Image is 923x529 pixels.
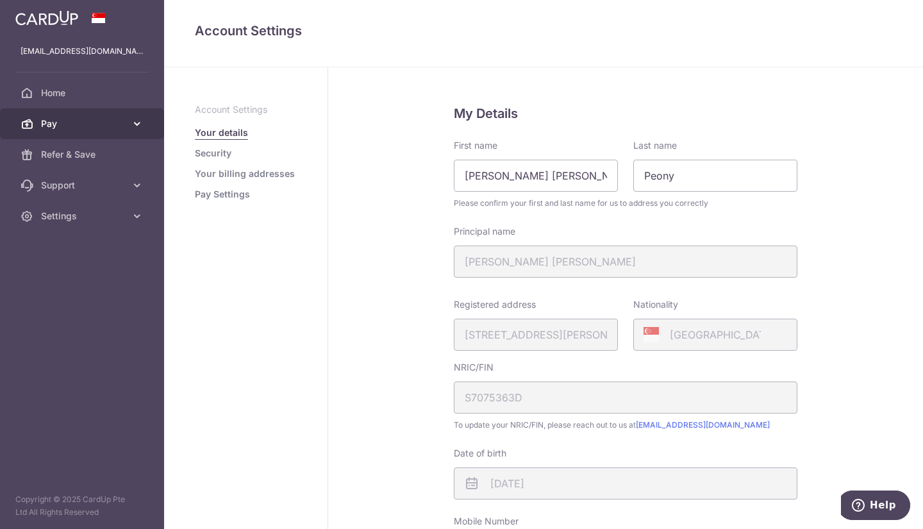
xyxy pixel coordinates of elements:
a: Your details [195,126,248,139]
span: Home [41,87,126,99]
span: Support [41,179,126,192]
p: Account Settings [195,103,297,116]
iframe: Opens a widget where you can find more information [841,491,910,523]
span: To update your NRIC/FIN, please reach out to us at [454,419,797,432]
span: Please confirm your first and last name for us to address you correctly [454,197,797,210]
label: Principal name [454,225,515,238]
label: Date of birth [454,447,506,460]
label: NRIC/FIN [454,361,494,374]
span: Help [29,9,55,21]
a: Your billing addresses [195,167,295,180]
label: Last name [633,139,677,152]
label: Registered address [454,298,536,311]
input: Last name [633,160,797,192]
img: CardUp [15,10,78,26]
a: Pay Settings [195,188,250,201]
h4: Account Settings [195,21,892,41]
a: [EMAIL_ADDRESS][DOMAIN_NAME] [636,420,770,430]
h5: My Details [454,103,797,124]
span: Settings [41,210,126,223]
label: Mobile Number [454,515,519,528]
p: [EMAIL_ADDRESS][DOMAIN_NAME] [21,45,144,58]
input: First name [454,160,618,192]
span: Refer & Save [41,148,126,161]
span: Pay [41,117,126,130]
label: Nationality [633,298,678,311]
a: Security [195,147,231,160]
label: First name [454,139,497,152]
